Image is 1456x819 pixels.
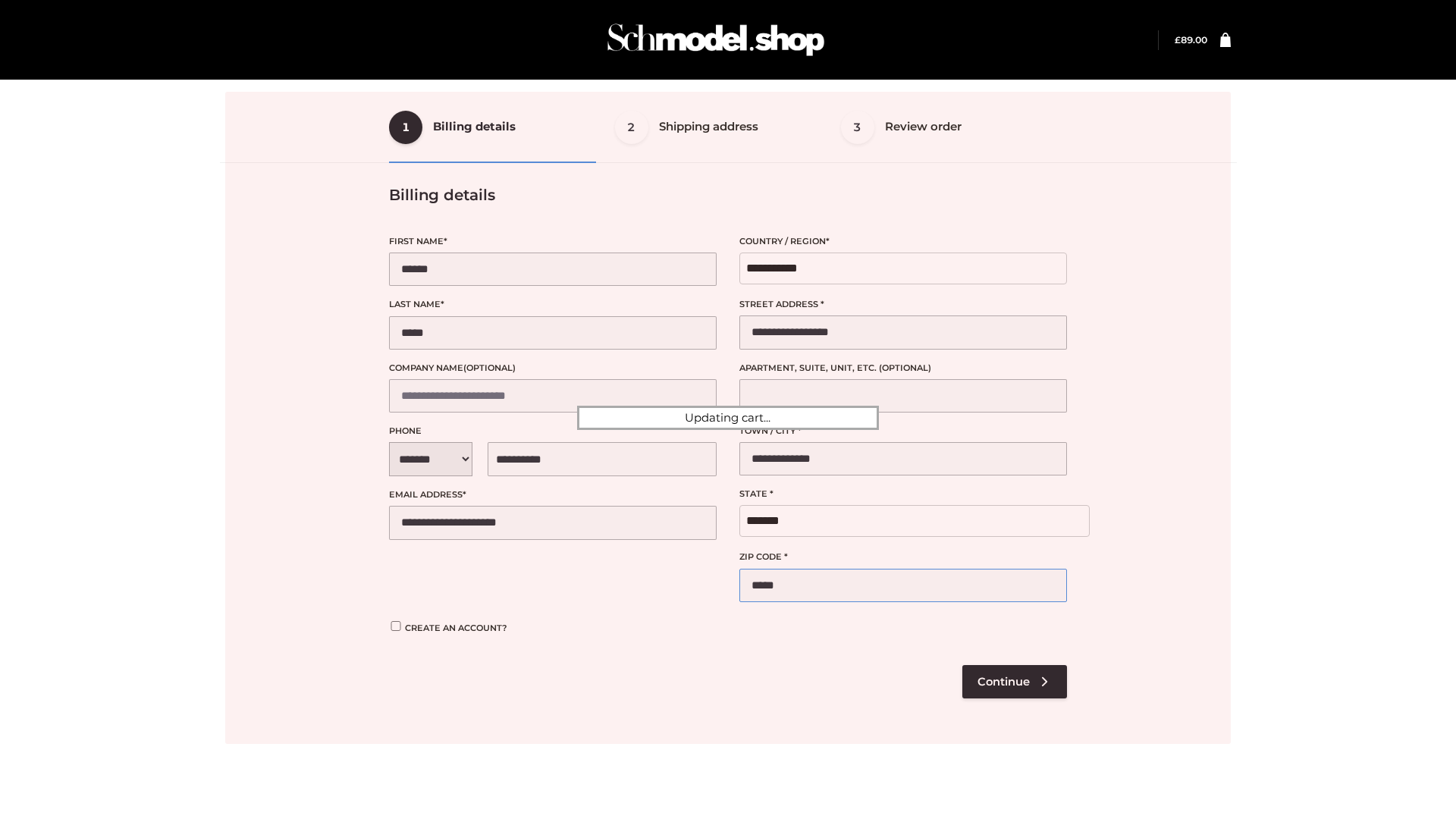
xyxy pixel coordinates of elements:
a: £89.00 [1175,34,1207,45]
bdi: 89.00 [1175,34,1207,45]
img: Schmodel Admin 964 [602,10,830,70]
span: £ [1175,34,1181,45]
div: Updating cart... [577,406,879,430]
